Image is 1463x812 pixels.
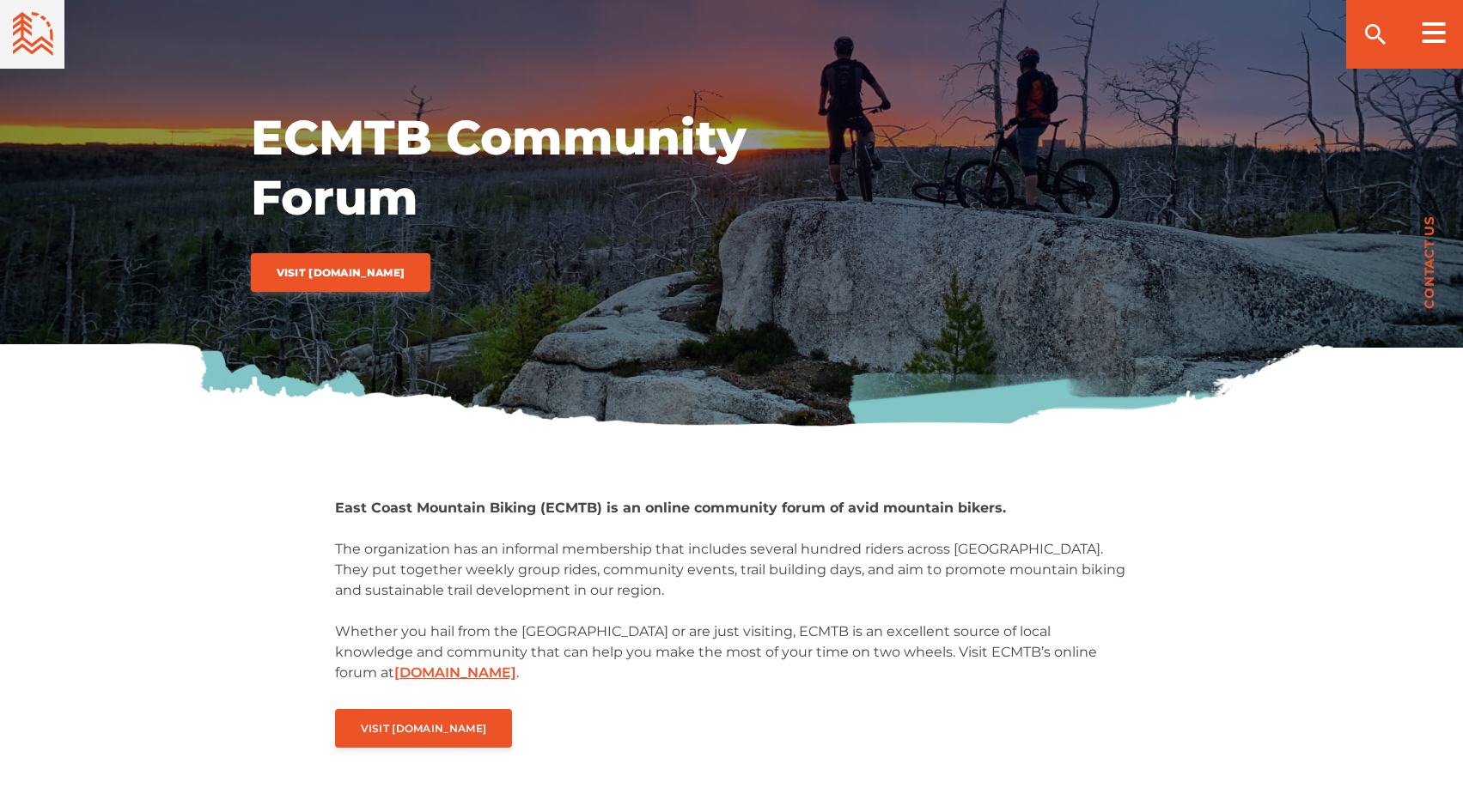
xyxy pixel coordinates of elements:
a: Visit [DOMAIN_NAME] [335,709,513,748]
p: The organization has an informal membership that includes several hundred riders across [GEOGRAPH... [335,539,1129,601]
a: [DOMAIN_NAME] [394,664,516,681]
span: Visit [DOMAIN_NAME] [277,266,405,279]
span: Visit [DOMAIN_NAME] [361,722,487,735]
strong: East Coast Mountain Biking (ECMTB) is an online community forum of avid mountain bikers. [335,500,1006,516]
p: Whether you hail from the [GEOGRAPHIC_DATA] or are just visiting, ECMTB is an excellent source of... [335,621,1129,683]
ion-icon: search [1362,21,1389,48]
a: Visit [DOMAIN_NAME] [251,253,431,292]
a: Contact us [1394,189,1463,335]
span: Contact us [1423,215,1436,309]
h2: ECMTB Community Forum [251,107,887,227]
